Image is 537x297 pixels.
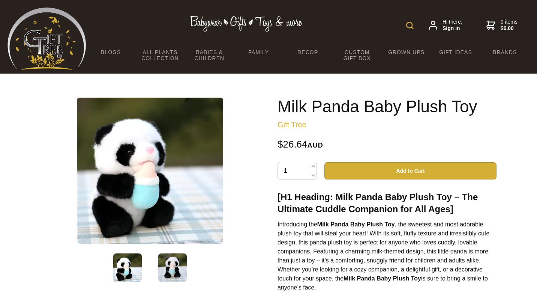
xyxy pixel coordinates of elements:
[343,275,421,282] strong: Milk Panda Baby Plush Toy
[234,44,283,60] a: Family
[277,220,496,292] p: Introducing the , the sweetest and most adorable plush toy that will steal your heart! With its s...
[501,25,517,32] strong: $0.00
[429,19,462,32] a: Hi there,Sign in
[442,25,462,32] strong: Sign in
[480,44,529,60] a: Brands
[77,98,223,244] img: Milk Panda Baby Plush Toy
[185,44,234,66] a: Babies & Children
[442,19,462,32] span: Hi there,
[277,98,496,116] h1: Milk Panda Baby Plush Toy
[317,221,395,228] strong: Milk Panda Baby Plush Toy
[382,44,431,60] a: Grown Ups
[406,22,414,29] img: product search
[431,44,480,60] a: Gift Ideas
[333,44,382,66] a: Custom Gift Box
[283,44,332,60] a: Decor
[277,192,478,214] strong: [H1 Heading: Milk Panda Baby Plush Toy – The Ultimate Cuddle Companion for All Ages]
[307,142,323,149] span: AUD
[86,44,135,60] a: BLOGS
[486,19,517,32] a: 0 items$0.00
[501,19,517,32] span: 0 items
[7,8,86,70] img: Babyware - Gifts - Toys and more...
[158,253,187,282] img: Milk Panda Baby Plush Toy
[113,253,142,282] img: Milk Panda Baby Plush Toy
[324,162,496,179] button: Add to Cart
[277,140,496,150] div: $26.64
[190,16,302,32] img: Babywear - Gifts - Toys & more
[277,121,306,129] a: Gift Tree
[135,44,184,66] a: All Plants Collection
